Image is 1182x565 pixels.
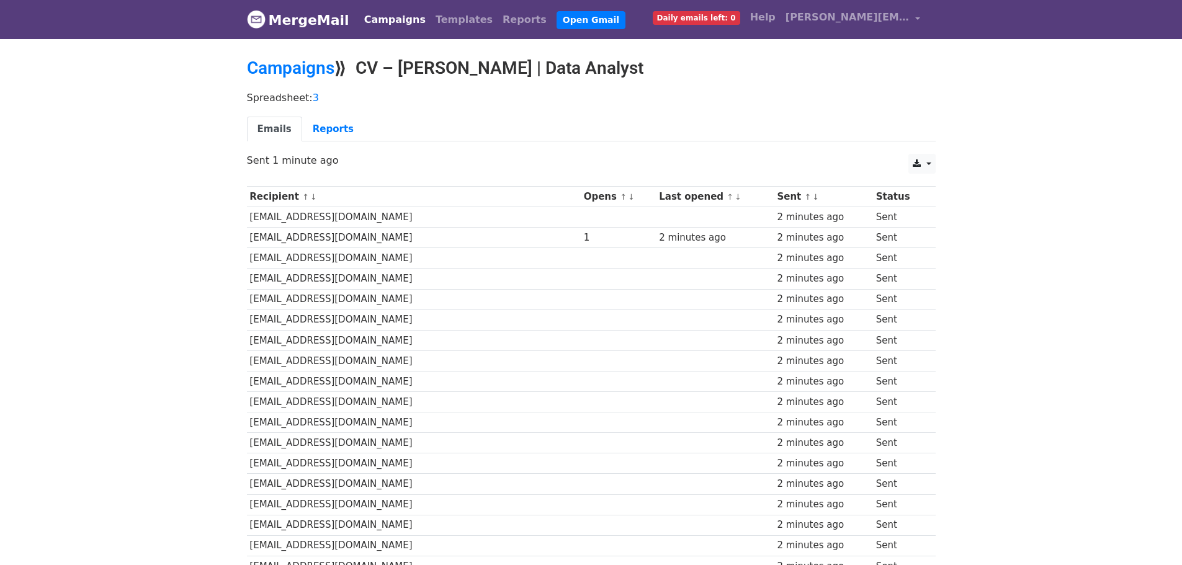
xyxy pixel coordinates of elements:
th: Recipient [247,187,581,207]
td: Sent [873,350,928,371]
td: Sent [873,535,928,556]
td: [EMAIL_ADDRESS][DOMAIN_NAME] [247,474,581,494]
th: Last opened [656,187,774,207]
td: Sent [873,289,928,309]
div: 2 minutes ago [777,395,870,409]
td: Sent [873,207,928,228]
td: Sent [873,494,928,515]
img: MergeMail logo [247,10,266,29]
a: ↓ [812,192,819,202]
div: 2 minutes ago [777,497,870,512]
td: Sent [873,371,928,391]
th: Status [873,187,928,207]
a: Campaigns [247,58,334,78]
td: Sent [873,515,928,535]
div: 2 minutes ago [777,313,870,327]
div: 2 minutes ago [777,477,870,491]
h2: ⟫ CV – [PERSON_NAME] | Data Analyst [247,58,936,79]
div: 2 minutes ago [777,538,870,553]
a: ↑ [620,192,627,202]
div: 2 minutes ago [777,416,870,430]
div: 2 minutes ago [777,436,870,450]
div: 1 [584,231,653,245]
a: Open Gmail [557,11,625,29]
td: [EMAIL_ADDRESS][DOMAIN_NAME] [247,269,581,289]
th: Sent [774,187,873,207]
a: ↑ [805,192,812,202]
div: 2 minutes ago [777,210,870,225]
td: Sent [873,330,928,350]
a: ↑ [727,192,733,202]
td: [EMAIL_ADDRESS][DOMAIN_NAME] [247,535,581,556]
td: [EMAIL_ADDRESS][DOMAIN_NAME] [247,433,581,453]
a: Emails [247,117,302,142]
span: Daily emails left: 0 [653,11,740,25]
td: Sent [873,474,928,494]
td: [EMAIL_ADDRESS][DOMAIN_NAME] [247,515,581,535]
td: [EMAIL_ADDRESS][DOMAIN_NAME] [247,207,581,228]
a: 3 [313,92,319,104]
a: Reports [498,7,552,32]
td: Sent [873,269,928,289]
div: 2 minutes ago [777,354,870,368]
td: [EMAIL_ADDRESS][DOMAIN_NAME] [247,309,581,330]
a: Campaigns [359,7,431,32]
td: Sent [873,433,928,453]
div: 2 minutes ago [777,334,870,348]
a: ↓ [310,192,317,202]
div: 2 minutes ago [777,518,870,532]
td: [EMAIL_ADDRESS][DOMAIN_NAME] [247,330,581,350]
p: Sent 1 minute ago [247,154,936,167]
div: 2 minutes ago [777,375,870,389]
td: Sent [873,392,928,412]
a: ↓ [735,192,741,202]
div: 2 minutes ago [777,231,870,245]
a: Daily emails left: 0 [648,5,745,30]
div: 2 minutes ago [777,292,870,306]
div: 2 minutes ago [777,456,870,471]
iframe: Chat Widget [1120,505,1182,565]
a: Help [745,5,781,30]
a: Templates [431,7,498,32]
a: Reports [302,117,364,142]
div: 2 minutes ago [777,272,870,286]
a: [PERSON_NAME][EMAIL_ADDRESS][DOMAIN_NAME] [781,5,926,34]
a: ↑ [302,192,309,202]
td: [EMAIL_ADDRESS][DOMAIN_NAME] [247,289,581,309]
td: [EMAIL_ADDRESS][DOMAIN_NAME] [247,453,581,474]
div: 2 minutes ago [659,231,771,245]
td: Sent [873,309,928,330]
td: [EMAIL_ADDRESS][DOMAIN_NAME] [247,494,581,515]
td: Sent [873,228,928,248]
a: MergeMail [247,7,349,33]
div: 2 minutes ago [777,251,870,265]
td: [EMAIL_ADDRESS][DOMAIN_NAME] [247,248,581,269]
td: Sent [873,248,928,269]
td: [EMAIL_ADDRESS][DOMAIN_NAME] [247,350,581,371]
td: [EMAIL_ADDRESS][DOMAIN_NAME] [247,392,581,412]
p: Spreadsheet: [247,91,936,104]
td: Sent [873,412,928,433]
span: [PERSON_NAME][EMAIL_ADDRESS][DOMAIN_NAME] [786,10,910,25]
a: ↓ [628,192,635,202]
td: [EMAIL_ADDRESS][DOMAIN_NAME] [247,228,581,248]
td: [EMAIL_ADDRESS][DOMAIN_NAME] [247,371,581,391]
td: [EMAIL_ADDRESS][DOMAIN_NAME] [247,412,581,433]
td: Sent [873,453,928,474]
th: Opens [581,187,656,207]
